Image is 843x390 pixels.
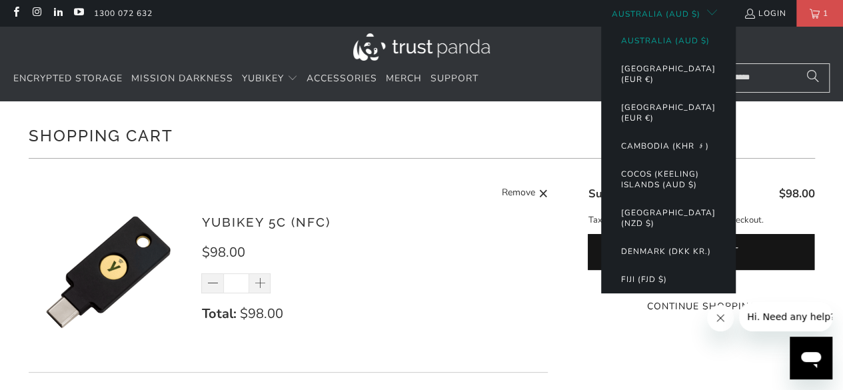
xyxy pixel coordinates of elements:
span: $98.00 [201,243,245,261]
a: YubiKey 5C (NFC) [201,215,330,229]
button: [GEOGRAPHIC_DATA] (EUR €) [608,93,729,132]
span: Subtotal [588,186,632,201]
button: Cocos (Keeling) Islands (AUD $) [608,160,729,199]
a: Accessories [307,63,377,95]
a: Trust Panda Australia on Instagram [31,8,42,19]
iframe: Message from company [739,302,832,331]
input: Search... [710,63,830,93]
span: $98.00 [778,186,814,201]
a: Merch [386,63,422,95]
span: Mission Darkness [131,72,233,85]
button: Checkout [588,234,814,270]
p: Tax included. calculated at checkout. [588,213,814,227]
a: Encrypted Storage [13,63,123,95]
a: Trust Panda Australia on Facebook [10,8,21,19]
span: Remove [502,185,535,202]
a: 1300 072 632 [94,6,153,21]
button: [GEOGRAPHIC_DATA] (NZD $) [608,199,729,237]
iframe: Close message [707,305,734,331]
span: Accessories [307,72,377,85]
button: Search [796,63,830,93]
button: Cambodia (KHR ៛) [608,132,722,160]
a: Remove [502,185,548,202]
img: Trust Panda Australia [353,33,490,61]
a: Trust Panda Australia on YouTube [73,8,84,19]
img: YubiKey 5C (NFC) [29,192,189,352]
span: Encrypted Storage [13,72,123,85]
span: Hi. Need any help? [8,9,96,20]
span: Support [430,72,478,85]
button: [GEOGRAPHIC_DATA] (EUR €) [608,55,729,93]
button: Australia (AUD $) [608,27,723,55]
button: Fiji (FJD $) [608,265,680,293]
a: Login [744,6,786,21]
span: YubiKey [242,72,284,85]
span: Merch [386,72,422,85]
strong: Total: [201,305,236,323]
span: $98.00 [239,305,283,323]
a: Support [430,63,478,95]
a: Mission Darkness [131,63,233,95]
summary: YubiKey [242,63,298,95]
a: Trust Panda Australia on LinkedIn [52,8,63,19]
nav: Translation missing: en.navigation.header.main_nav [13,63,478,95]
h1: Shopping Cart [29,121,815,148]
button: Denmark (DKK kr.) [608,237,724,265]
a: Continue Shopping [588,299,814,314]
iframe: Button to launch messaging window [790,337,832,379]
